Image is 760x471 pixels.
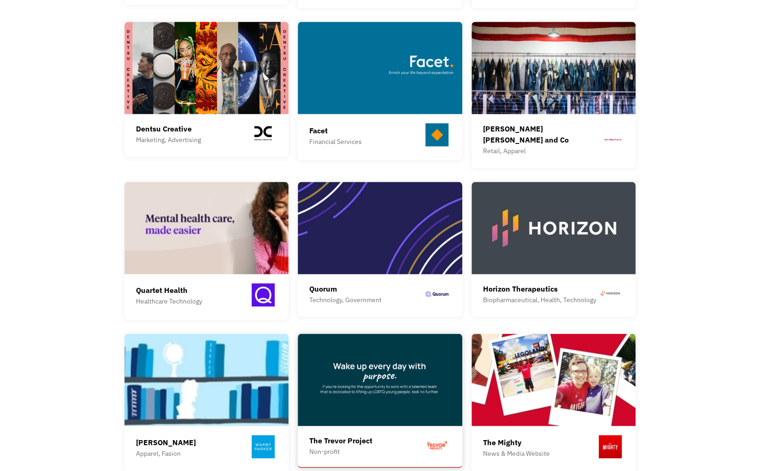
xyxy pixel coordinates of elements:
div: News & Media Website [483,448,550,459]
a: [PERSON_NAME] [PERSON_NAME] and CoRetail, Apparel [471,22,636,168]
div: Apparel, Fasion [136,448,196,459]
div: Horizon Therapeutics [483,283,596,294]
div: Non-profit [309,446,372,457]
div: Biopharmaceutical, Health, Technology [483,294,596,305]
div: Financial Services [309,136,362,147]
div: Dentsu Creative [136,123,201,134]
div: Marketing, Advertising [136,134,201,145]
a: Quartet HealthHealthcare Technology [124,182,289,320]
a: QuorumTechnology, Government [298,182,462,317]
div: [PERSON_NAME] [PERSON_NAME] and Co [483,123,602,145]
div: Facet [309,125,362,136]
div: Retail, Apparel [483,145,602,156]
div: The Mighty [483,437,550,448]
a: The Trevor ProjectNon-profit [298,334,462,468]
div: [PERSON_NAME] [136,437,196,448]
div: The Trevor Project [309,435,372,446]
div: Technology, Government [309,294,382,305]
div: Quorum [309,283,382,294]
a: FacetFinancial Services [298,22,462,160]
div: Healthcare Technology [136,296,202,307]
a: Dentsu CreativeMarketing, Advertising [124,22,289,157]
div: Quartet Health [136,285,202,296]
a: Horizon TherapeuticsBiopharmaceutical, Health, Technology [471,182,636,317]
